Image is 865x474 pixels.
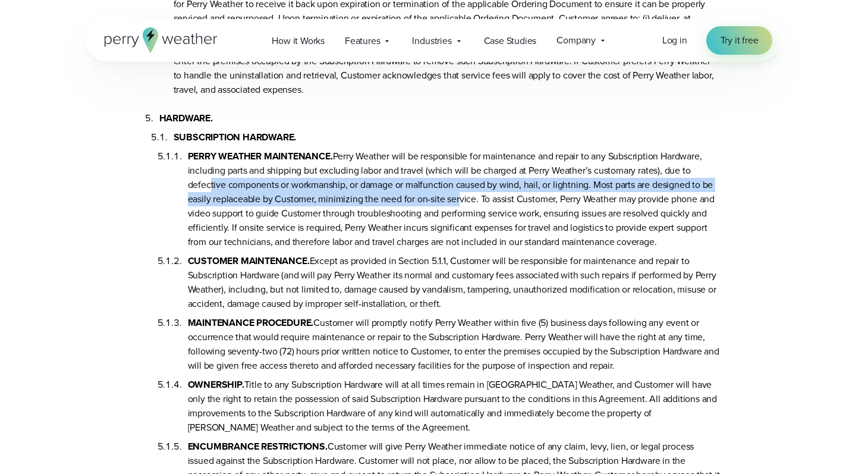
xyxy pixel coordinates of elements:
[188,440,328,453] b: ENCUMBRANCE RESTRICTIONS.
[159,111,213,125] b: HARDWARE.
[272,34,325,48] span: How it Works
[345,34,380,48] span: Features
[188,249,721,311] li: Except as provided in Section 5.1.1, Customer will be responsible for maintenance and repair to S...
[484,34,537,48] span: Case Studies
[662,33,687,47] span: Log in
[706,26,773,55] a: Try it free
[188,254,310,268] b: CUSTOMER MAINTENANCE.
[174,130,297,144] b: SUBSCRIPTION HARDWARE.
[474,29,547,53] a: Case Studies
[188,149,333,163] b: PERRY WEATHER MAINTENANCE.
[188,145,721,249] li: Perry Weather will be responsible for maintenance and repair to any Subscription Hardware, includ...
[262,29,335,53] a: How it Works
[188,373,721,435] li: Title to any Subscription Hardware will at all times remain in [GEOGRAPHIC_DATA] Weather, and Cus...
[188,316,314,329] b: MAINTENANCE PROCEDURE.
[188,378,244,391] b: OWNERSHIP.
[412,34,451,48] span: Industries
[721,33,759,48] span: Try it free
[188,311,721,373] li: Customer will promptly notify Perry Weather within five (5) business days following any event or ...
[556,33,596,48] span: Company
[662,33,687,48] a: Log in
